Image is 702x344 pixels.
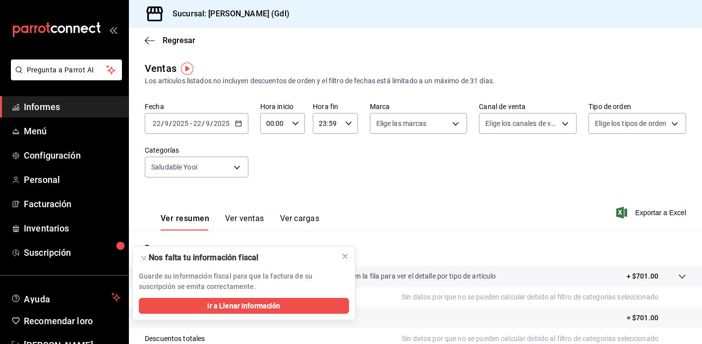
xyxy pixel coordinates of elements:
button: abrir_cajón_menú [109,26,117,34]
a: Pregunta a Parrot AI [7,72,122,82]
font: Recomendar loro [24,316,93,326]
font: = $701.00 [627,314,658,322]
button: Regresar [145,36,195,45]
font: Sin datos por que no se pueden calcular debido al filtro de categorías seleccionado [402,293,658,301]
font: Elige las marcas [376,119,427,127]
font: Sucursal: [PERSON_NAME] (Gdl) [173,9,290,18]
font: Ventas [145,62,176,74]
button: Pregunta a Parrot AI [11,59,122,80]
font: Ver ventas [225,214,264,223]
input: -- [152,119,161,127]
font: / [161,119,164,127]
font: Sin datos por que no se pueden calcular debido al filtro de categorías seleccionado [402,335,658,343]
font: Personal [24,174,60,185]
font: Ir a Llenar Información [207,302,280,310]
button: Exportar a Excel [618,207,686,219]
font: Regresar [163,36,195,45]
font: Pregunta a Parrot AI [27,66,94,74]
font: Guarde su información fiscal para que la factura de su suscripción se emita correctamente. [139,272,312,290]
input: -- [205,119,210,127]
div: pestañas de navegación [161,213,319,230]
font: + $701.00 [627,272,658,280]
font: / [210,119,213,127]
input: -- [164,119,169,127]
input: ---- [172,119,189,127]
font: Canal de venta [479,103,526,111]
font: - [190,119,192,127]
font: Categorías [145,146,179,154]
font: / [169,119,172,127]
font: Da clic en la fila para ver el detalle por tipo de artículo [332,272,496,280]
font: / [202,119,205,127]
font: Saludable Yooi [151,163,197,171]
font: Informes [24,102,60,112]
font: Configuración [24,150,81,161]
font: Descuentos totales [145,335,205,343]
font: Elige los tipos de orden [595,119,666,127]
font: Tipo de orden [588,103,631,111]
input: -- [193,119,202,127]
input: ---- [213,119,230,127]
font: Inventarios [24,223,69,233]
font: Resumen [145,243,179,253]
font: Ver cargas [280,214,320,223]
font: Venta bruta [145,314,182,322]
font: Marca [370,103,390,111]
font: Elige los canales de venta [485,119,565,127]
button: Ir a Llenar Información [139,298,349,314]
font: Facturación [24,199,71,209]
img: Marcador de información sobre herramientas [181,62,193,75]
font: Menú [24,126,47,136]
font: Ver resumen [161,214,209,223]
font: 🫥Nos falta tu información fiscal [139,253,258,262]
font: Hora inicio [260,103,293,111]
font: Ayuda [24,294,51,304]
font: Suscripción [24,247,71,258]
font: Exportar a Excel [635,209,686,217]
font: Hora fin [313,103,338,111]
font: Los artículos listados no incluyen descuentos de orden y el filtro de fechas está limitado a un m... [145,77,495,85]
font: Fecha [145,103,164,111]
